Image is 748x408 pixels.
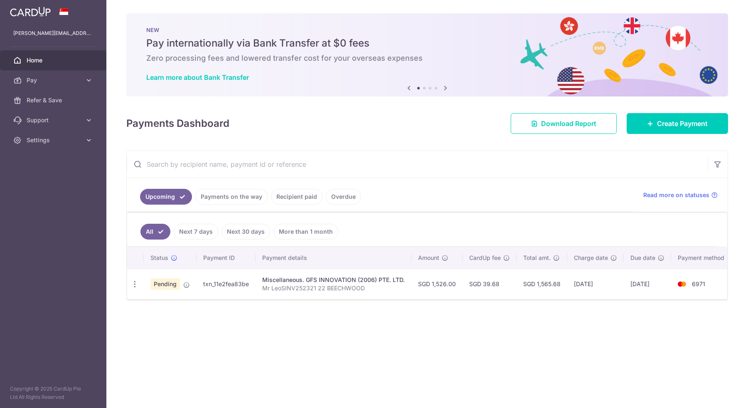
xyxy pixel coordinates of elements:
h6: Zero processing fees and lowered transfer cost for your overseas expenses [146,53,708,63]
input: Search by recipient name, payment id or reference [127,151,708,178]
a: All [140,224,170,240]
span: Create Payment [657,119,708,129]
img: CardUp [10,7,51,17]
a: Next 7 days [174,224,218,240]
td: SGD 39.68 [463,269,517,299]
a: Read more on statuses [643,191,718,199]
p: [PERSON_NAME][EMAIL_ADDRESS][PERSON_NAME][DOMAIN_NAME] [13,29,93,37]
span: Download Report [541,119,596,129]
a: Upcoming [140,189,192,205]
th: Payment method [671,247,734,269]
span: Support [27,116,81,124]
span: Status [150,254,168,262]
span: Amount [418,254,439,262]
span: Due date [630,254,655,262]
h5: Pay internationally via Bank Transfer at $0 fees [146,37,708,50]
td: [DATE] [567,269,624,299]
img: Bank transfer banner [126,13,728,96]
span: Home [27,56,81,64]
span: 6971 [692,280,705,287]
span: CardUp fee [469,254,501,262]
p: NEW [146,27,708,33]
span: Pending [150,278,180,290]
div: Miscellaneous. GFS INNOVATION (2006) PTE. LTD. [262,276,405,284]
td: SGD 1,526.00 [411,269,463,299]
th: Payment details [256,247,411,269]
a: Learn more about Bank Transfer [146,73,249,82]
span: Charge date [574,254,608,262]
a: Next 30 days [221,224,270,240]
span: Pay [27,76,81,84]
td: SGD 1,565.68 [517,269,567,299]
a: Payments on the way [195,189,268,205]
a: Create Payment [627,113,728,134]
span: Refer & Save [27,96,81,104]
a: Overdue [326,189,361,205]
td: txn_11e2fea83be [197,269,256,299]
span: Read more on statuses [643,191,709,199]
a: More than 1 month [273,224,338,240]
a: Download Report [511,113,617,134]
span: Total amt. [523,254,551,262]
p: Mr LeoSINV252321 22 BEECHWOOD [262,284,405,292]
h4: Payments Dashboard [126,116,229,131]
img: Bank Card [674,279,690,289]
a: Recipient paid [271,189,322,205]
span: Settings [27,136,81,144]
th: Payment ID [197,247,256,269]
td: [DATE] [624,269,671,299]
